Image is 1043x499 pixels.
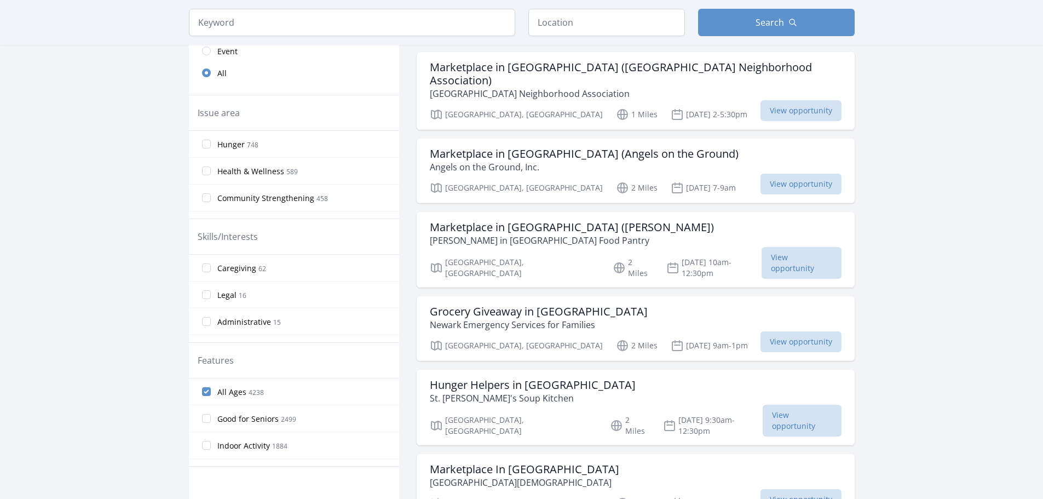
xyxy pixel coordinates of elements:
p: [GEOGRAPHIC_DATA], [GEOGRAPHIC_DATA] [430,108,603,121]
span: View opportunity [760,100,842,121]
span: View opportunity [760,174,842,194]
span: Event [217,46,238,57]
p: [DATE] 9:30am-12:30pm [663,415,763,437]
p: Newark Emergency Services for Families [430,318,648,331]
p: 2 Miles [616,339,658,352]
h3: Marketplace in [GEOGRAPHIC_DATA] ([PERSON_NAME]) [430,221,714,234]
span: 15 [273,318,281,327]
span: 4238 [249,388,264,397]
span: All [217,68,227,79]
input: Keyword [189,9,515,36]
span: All Ages [217,387,246,398]
p: Angels on the Ground, Inc. [430,160,739,174]
p: [DATE] 10am-12:30pm [666,257,762,279]
input: Good for Seniors 2499 [202,414,211,423]
a: Grocery Giveaway in [GEOGRAPHIC_DATA] Newark Emergency Services for Families [GEOGRAPHIC_DATA], [... [417,296,855,361]
span: Health & Wellness [217,166,284,177]
p: 2 Miles [616,181,658,194]
h3: Marketplace in [GEOGRAPHIC_DATA] ([GEOGRAPHIC_DATA] Neighborhood Association) [430,61,842,87]
legend: Skills/Interests [198,230,258,243]
span: View opportunity [760,331,842,352]
h3: Hunger Helpers in [GEOGRAPHIC_DATA] [430,378,636,392]
input: All Ages 4238 [202,387,211,396]
p: [GEOGRAPHIC_DATA], [GEOGRAPHIC_DATA] [430,181,603,194]
input: Administrative 15 [202,317,211,326]
a: Hunger Helpers in [GEOGRAPHIC_DATA] St. [PERSON_NAME]'s Soup Kitchen [GEOGRAPHIC_DATA], [GEOGRAPH... [417,370,855,445]
legend: Issue area [198,106,240,119]
span: Good for Seniors [217,414,279,425]
span: Indoor Activity [217,440,270,451]
button: Search [698,9,855,36]
span: 589 [286,167,298,176]
p: [GEOGRAPHIC_DATA], [GEOGRAPHIC_DATA] [430,415,597,437]
input: Indoor Activity 1884 [202,441,211,450]
a: Marketplace in [GEOGRAPHIC_DATA] (Angels on the Ground) Angels on the Ground, Inc. [GEOGRAPHIC_DA... [417,139,855,203]
span: View opportunity [762,247,841,279]
p: 2 Miles [610,415,650,437]
legend: Features [198,354,234,367]
p: [PERSON_NAME] in [GEOGRAPHIC_DATA] Food Pantry [430,234,714,247]
span: Administrative [217,317,271,328]
p: [GEOGRAPHIC_DATA], [GEOGRAPHIC_DATA] [430,339,603,352]
a: Marketplace in [GEOGRAPHIC_DATA] ([GEOGRAPHIC_DATA] Neighborhood Association) [GEOGRAPHIC_DATA] N... [417,52,855,130]
span: 62 [258,264,266,273]
a: Marketplace in [GEOGRAPHIC_DATA] ([PERSON_NAME]) [PERSON_NAME] in [GEOGRAPHIC_DATA] Food Pantry [... [417,212,855,288]
p: [GEOGRAPHIC_DATA][DEMOGRAPHIC_DATA] [430,476,619,489]
p: [DATE] 7-9am [671,181,736,194]
span: 2499 [281,415,296,424]
input: Community Strengthening 458 [202,193,211,202]
h3: Grocery Giveaway in [GEOGRAPHIC_DATA] [430,305,648,318]
p: [DATE] 2-5:30pm [671,108,747,121]
input: Health & Wellness 589 [202,167,211,175]
span: Caregiving [217,263,256,274]
span: Hunger [217,139,245,150]
span: 458 [316,194,328,203]
span: View opportunity [763,405,841,437]
span: Legal [217,290,237,301]
a: All [189,62,399,84]
span: 748 [247,140,258,150]
p: St. [PERSON_NAME]'s Soup Kitchen [430,392,636,405]
input: Caregiving 62 [202,263,211,272]
span: 1884 [272,441,287,451]
p: [DATE] 9am-1pm [671,339,748,352]
h3: Marketplace in [GEOGRAPHIC_DATA] (Angels on the Ground) [430,147,739,160]
p: 2 Miles [613,257,654,279]
p: [GEOGRAPHIC_DATA] Neighborhood Association [430,87,842,100]
p: [GEOGRAPHIC_DATA], [GEOGRAPHIC_DATA] [430,257,600,279]
a: Event [189,40,399,62]
span: Search [756,16,784,29]
input: Legal 16 [202,290,211,299]
span: Community Strengthening [217,193,314,204]
input: Location [528,9,685,36]
input: Hunger 748 [202,140,211,148]
h3: Marketplace In [GEOGRAPHIC_DATA] [430,463,619,476]
p: 1 Miles [616,108,658,121]
span: 16 [239,291,246,300]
